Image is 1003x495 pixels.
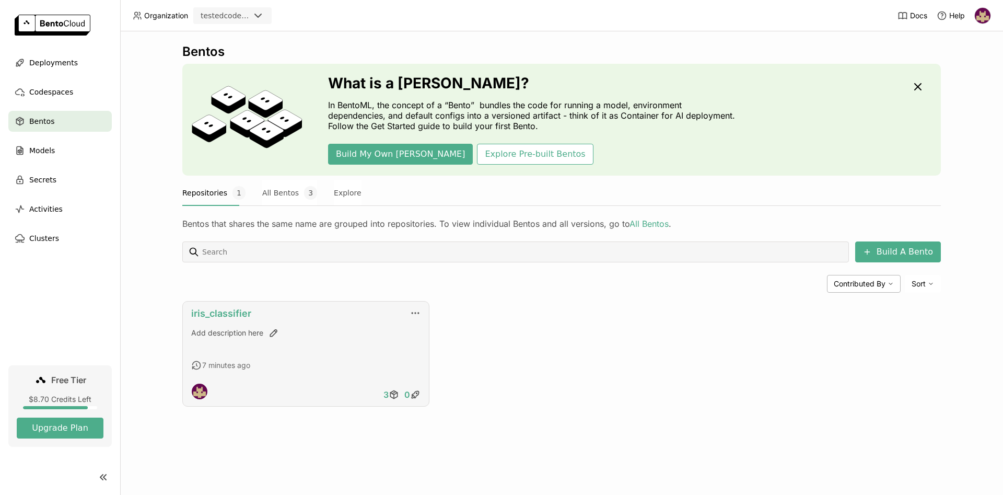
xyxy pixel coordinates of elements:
[192,384,207,399] img: Hélio Júnior
[8,228,112,249] a: Clusters
[51,375,86,385] span: Free Tier
[29,56,78,69] span: Deployments
[29,115,54,128] span: Bentos
[262,180,317,206] button: All Bentos
[304,186,317,200] span: 3
[912,279,926,289] span: Sort
[17,395,103,404] div: $8.70 Credits Left
[17,418,103,439] button: Upgrade Plan
[144,11,188,20] span: Organization
[8,365,112,447] a: Free Tier$8.70 Credits LeftUpgrade Plan
[29,203,63,215] span: Activities
[402,384,423,405] a: 0
[29,144,55,157] span: Models
[328,144,473,165] button: Build My Own [PERSON_NAME]
[477,144,593,165] button: Explore Pre-built Bentos
[8,140,112,161] a: Models
[29,86,73,98] span: Codespaces
[937,10,965,21] div: Help
[29,232,59,245] span: Clusters
[897,10,927,21] a: Docs
[381,384,402,405] a: 3
[182,44,941,60] div: Bentos
[629,218,669,229] a: All Bentos
[201,244,845,260] input: Search
[191,85,303,154] img: cover onboarding
[328,75,741,91] h3: What is a [PERSON_NAME]?
[202,361,250,370] span: 7 minutes ago
[328,100,741,131] p: In BentoML, the concept of a “Bento” bundles the code for running a model, environment dependenci...
[334,180,361,206] button: Explore
[975,8,990,24] img: Hélio Júnior
[191,328,421,338] div: Add description here
[8,111,112,132] a: Bentos
[191,308,251,319] a: iris_classifier
[855,241,941,262] button: Build A Bento
[232,186,246,200] span: 1
[8,199,112,220] a: Activities
[949,11,965,20] span: Help
[834,279,885,289] span: Contributed By
[8,82,112,102] a: Codespaces
[910,11,927,20] span: Docs
[182,180,246,206] button: Repositories
[8,52,112,73] a: Deployments
[15,15,90,36] img: logo
[29,174,56,186] span: Secrets
[905,275,941,293] div: Sort
[201,10,250,21] div: testedcodeployment
[827,275,901,293] div: Contributed By
[383,389,389,400] span: 3
[404,389,410,400] span: 0
[251,11,252,21] input: Selected testedcodeployment.
[182,218,941,229] div: Bentos that shares the same name are grouped into repositories. To view individual Bentos and all...
[8,169,112,190] a: Secrets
